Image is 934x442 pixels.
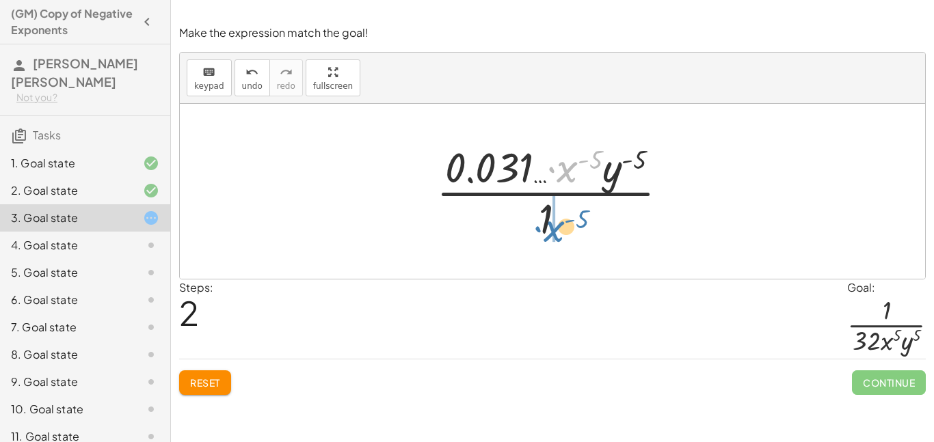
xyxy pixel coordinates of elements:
div: 2. Goal state [11,182,121,199]
button: fullscreen [306,59,360,96]
button: undoundo [235,59,270,96]
span: fullscreen [313,81,353,91]
p: Make the expression match the goal! [179,25,926,41]
span: Reset [190,376,220,389]
i: Task not started. [143,237,159,253]
span: undo [242,81,263,91]
div: 8. Goal state [11,346,121,363]
i: keyboard [202,64,215,81]
div: 5. Goal state [11,264,121,281]
div: 1. Goal state [11,155,121,171]
button: redoredo [269,59,303,96]
i: Task not started. [143,346,159,363]
h4: (GM) Copy of Negative Exponents [11,5,135,38]
div: Goal: [847,279,926,296]
span: [PERSON_NAME] [PERSON_NAME] [11,55,138,89]
i: redo [280,64,293,81]
div: 7. Goal state [11,319,121,335]
i: Task not started. [143,374,159,390]
label: Steps: [179,280,213,294]
button: Reset [179,370,231,395]
div: 9. Goal state [11,374,121,390]
i: Task finished and correct. [143,182,159,199]
div: Not you? [16,91,159,105]
i: Task not started. [143,319,159,335]
span: Tasks [33,128,61,142]
i: Task not started. [143,292,159,308]
i: undo [245,64,258,81]
span: 2 [179,292,199,333]
span: keypad [194,81,224,91]
div: 4. Goal state [11,237,121,253]
i: Task finished and correct. [143,155,159,171]
i: Task started. [143,210,159,226]
div: 6. Goal state [11,292,121,308]
i: Task not started. [143,401,159,417]
i: Task not started. [143,264,159,281]
span: redo [277,81,295,91]
div: 10. Goal state [11,401,121,417]
div: 3. Goal state [11,210,121,226]
button: keyboardkeypad [187,59,232,96]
